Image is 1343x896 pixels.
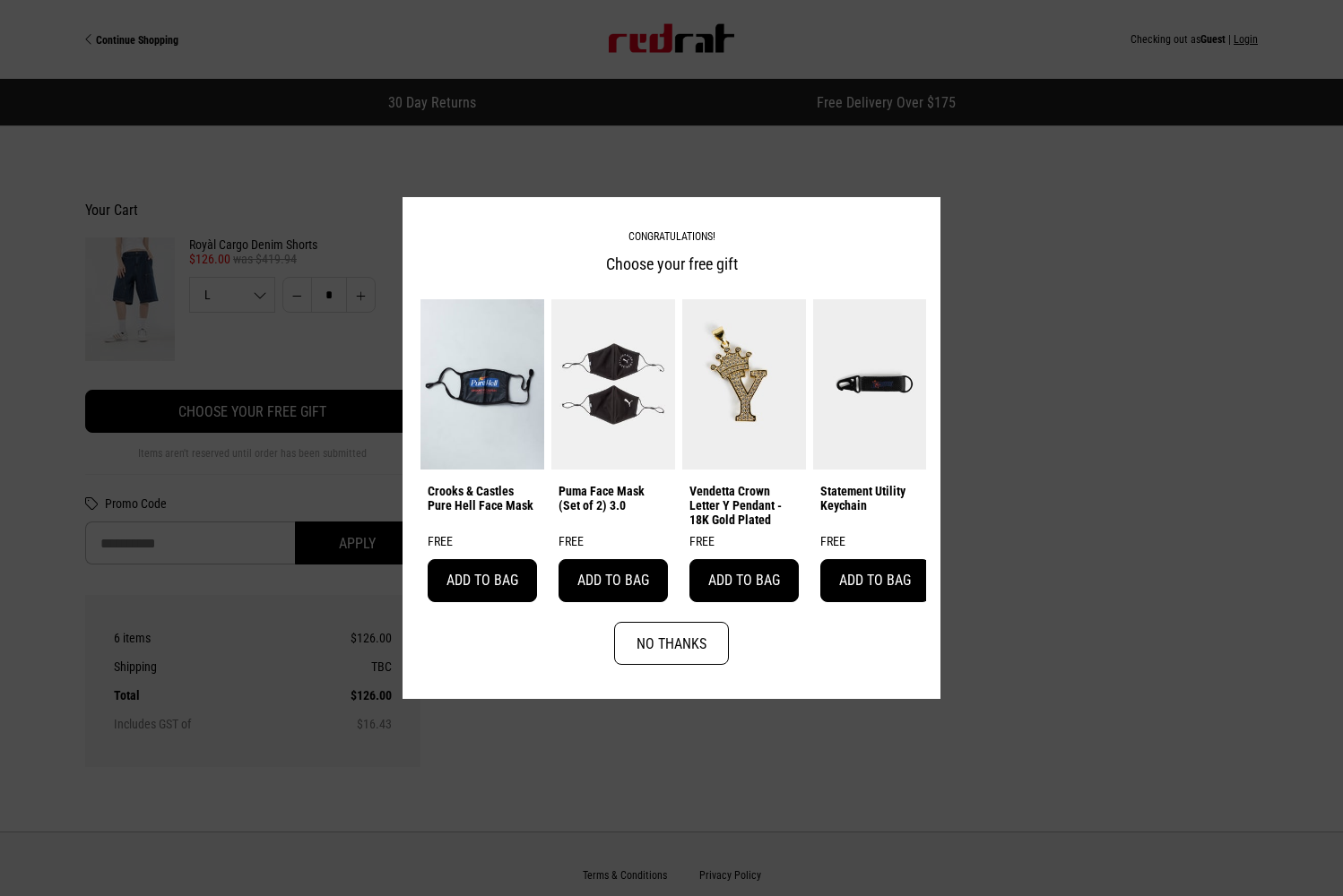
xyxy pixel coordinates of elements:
[559,559,668,602] button: Add to bag
[417,251,926,278] h2: Choose your free gift
[820,534,845,548] span: FREE
[428,559,537,602] button: Add to bag
[417,226,926,247] p: Congratulations!
[689,534,715,548] span: FREE
[820,484,930,513] a: Statement Utility Keychain
[689,559,799,602] button: Add to bag
[420,299,544,470] img: Crooks & Castles Pure Hell Face Mask
[682,299,806,470] img: Vendetta Crown Letter Y Pendant - 18K Gold Plated
[559,484,668,513] a: Puma Face Mask (Set of 2) 3.0
[559,534,584,548] span: FREE
[689,484,799,527] a: Vendetta Crown Letter Y Pendant - 18K Gold Plated
[428,484,537,513] a: Crooks & Castles Pure Hell Face Mask
[428,534,453,548] span: FREE
[813,299,937,470] img: Statement Utility Keychain
[820,559,930,602] button: Add to bag
[614,622,729,665] button: No Thanks
[551,299,675,470] img: Puma Face Mask (Set of 2) 3.0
